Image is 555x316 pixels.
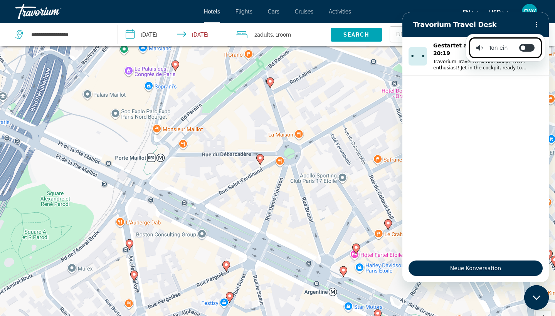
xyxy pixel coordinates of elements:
a: Flights [235,8,252,15]
a: Cars [268,8,279,15]
button: Change language [463,7,478,18]
button: Search [331,28,382,42]
a: Activities [329,8,351,15]
button: Check-in date: Nov 28, 2025 Check-out date: Nov 30, 2025 [118,23,228,46]
button: Change currency [489,7,508,18]
span: Search [343,32,370,38]
span: Best Deals [396,31,436,37]
span: OW [523,8,536,15]
span: Adults [257,32,273,38]
span: en [463,9,470,15]
span: , 1 [273,29,291,40]
span: USD [489,9,501,15]
mat-select: Sort by [396,30,435,39]
button: User Menu [520,3,540,20]
button: Travelers: 2 adults, 0 children [228,23,331,46]
span: Room [278,32,291,38]
a: Travorium [15,2,92,22]
span: 2 [254,29,273,40]
iframe: Schaltfläche zum Öffnen des Messaging-Fensters; Konversation läuft [524,285,549,310]
iframe: Messaging-Fenster [402,12,549,282]
a: Cruises [295,8,313,15]
a: Hotels [204,8,220,15]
